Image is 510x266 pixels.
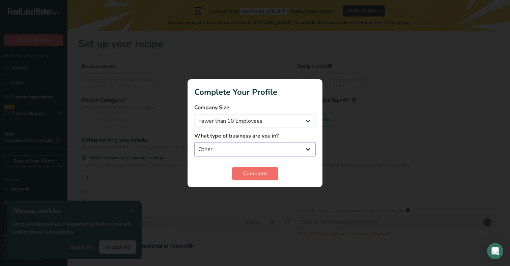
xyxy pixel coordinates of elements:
[487,243,503,259] div: Open Intercom Messenger
[194,86,316,98] h1: Complete Your Profile
[243,170,267,178] span: Complete
[232,167,278,180] button: Complete
[194,104,316,112] label: Company Size
[194,132,316,140] label: What type of business are you in?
